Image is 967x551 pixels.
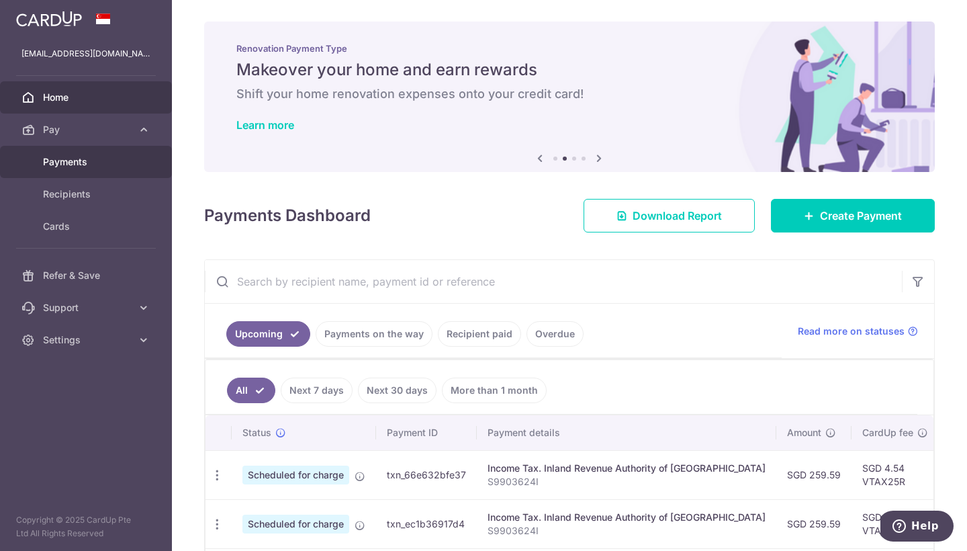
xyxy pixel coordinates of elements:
span: Scheduled for charge [242,515,349,534]
td: SGD 4.54 VTAX25R [851,499,939,548]
div: Income Tax. Inland Revenue Authority of [GEOGRAPHIC_DATA] [488,462,766,475]
a: Recipient paid [438,321,521,347]
span: Recipients [43,187,132,201]
p: [EMAIL_ADDRESS][DOMAIN_NAME] [21,47,150,60]
a: All [227,378,275,403]
p: S9903624I [488,524,766,538]
th: Payment ID [376,415,477,450]
p: Renovation Payment Type [236,43,903,54]
span: Download Report [633,208,722,224]
h6: Shift your home renovation expenses onto your credit card! [236,86,903,102]
span: Amount [787,426,821,439]
span: Settings [43,333,132,347]
img: Renovation banner [204,22,935,172]
span: Scheduled for charge [242,466,349,484]
td: SGD 259.59 [776,499,851,548]
div: Income Tax. Inland Revenue Authority of [GEOGRAPHIC_DATA] [488,511,766,524]
span: Home [43,91,132,104]
th: Payment details [477,415,776,450]
td: txn_66e632bfe37 [376,450,477,499]
a: Learn more [236,118,294,132]
a: Download Report [584,199,755,232]
p: S9903624I [488,475,766,489]
a: Payments on the way [316,321,432,347]
a: Create Payment [771,199,935,232]
h5: Makeover your home and earn rewards [236,59,903,81]
span: Status [242,426,271,439]
span: Cards [43,220,132,233]
a: Next 30 days [358,378,436,403]
a: Next 7 days [281,378,353,403]
a: Overdue [526,321,584,347]
span: Support [43,301,132,314]
a: Read more on statuses [798,325,918,338]
a: More than 1 month [442,378,547,403]
h4: Payments Dashboard [204,204,371,228]
td: txn_ec1b36917d4 [376,499,477,548]
span: Pay [43,123,132,136]
td: SGD 259.59 [776,450,851,499]
span: CardUp fee [862,426,913,439]
span: Refer & Save [43,269,132,282]
span: Read more on statuses [798,325,905,338]
span: Payments [43,155,132,169]
a: Upcoming [226,321,310,347]
iframe: Opens a widget where you can find more information [880,511,954,544]
img: CardUp [16,11,82,27]
span: Create Payment [820,208,902,224]
input: Search by recipient name, payment id or reference [205,260,902,303]
td: SGD 4.54 VTAX25R [851,450,939,499]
